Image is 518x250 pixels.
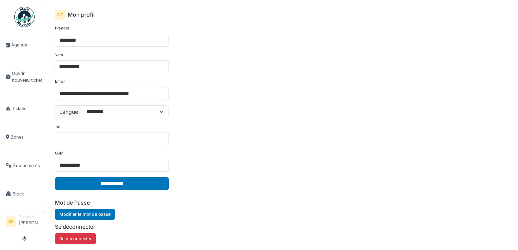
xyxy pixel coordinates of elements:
[55,79,65,84] label: Email
[6,216,16,227] li: SP
[3,59,46,94] a: Ouvrir nouveau ticket
[55,10,65,20] div: S P
[13,162,43,169] span: Équipements
[55,224,169,230] h6: Se déconnecter
[55,200,169,206] h6: Mot de Passe
[11,42,43,48] span: Agenda
[19,214,43,219] div: Technicien
[3,31,46,59] a: Agenda
[55,209,115,220] a: Modifier le mot de passe
[55,124,61,129] label: Tél.
[6,214,43,230] a: SP Technicien[PERSON_NAME]
[55,105,82,118] label: Langue
[3,180,46,208] a: Stock
[55,52,63,58] label: Nom
[55,150,63,156] label: GSM
[13,191,43,197] span: Stock
[11,134,43,140] span: Zones
[55,25,69,31] label: Prénom
[19,214,43,229] li: [PERSON_NAME]
[55,233,96,244] button: Se déconnecter
[3,151,46,180] a: Équipements
[3,94,46,123] a: Tickets
[3,123,46,151] a: Zones
[12,105,43,112] span: Tickets
[12,70,43,83] span: Ouvrir nouveau ticket
[68,12,95,18] h6: Mon profil
[14,7,35,27] img: Badge_color-CXgf-gQk.svg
